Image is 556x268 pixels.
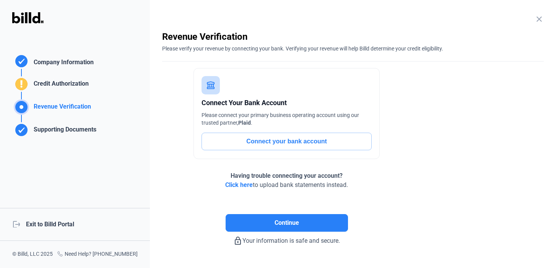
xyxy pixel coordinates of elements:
img: Billd Logo [12,12,44,23]
div: Credit Authorization [31,79,89,92]
div: Connect Your Bank Account [202,97,372,108]
div: Please connect your primary business operating account using our trusted partner, . [202,111,372,127]
div: Please verify your revenue by connecting your bank. Verifying your revenue will help Billd determ... [162,43,544,52]
button: Connect your bank account [202,133,372,150]
mat-icon: lock_outline [233,236,242,245]
button: Continue [226,214,348,232]
span: Having trouble connecting your account? [231,172,343,179]
div: Revenue Verification [162,31,544,43]
mat-icon: close [535,15,544,24]
div: Revenue Verification [31,102,91,115]
div: © Billd, LLC 2025 [12,250,53,259]
div: Company Information [31,58,94,69]
div: Need Help? [PHONE_NUMBER] [57,250,138,259]
mat-icon: logout [12,220,20,227]
div: to upload bank statements instead. [225,171,348,190]
div: Supporting Documents [31,125,96,138]
span: Click here [225,181,253,188]
span: Continue [275,218,299,227]
span: Plaid [238,120,251,126]
div: Your information is safe and secure. [162,232,411,245]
